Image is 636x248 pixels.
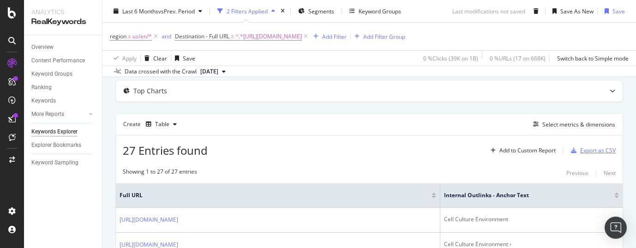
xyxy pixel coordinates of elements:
[487,143,556,158] button: Add to Custom Report
[580,146,616,154] div: Export as CSV
[566,168,588,179] button: Previous
[363,32,405,40] div: Add Filter Group
[566,169,588,177] div: Previous
[308,7,334,15] span: Segments
[601,4,625,18] button: Save
[31,56,96,66] a: Content Performance
[31,56,85,66] div: Content Performance
[153,54,167,62] div: Clear
[31,158,78,168] div: Keyword Sampling
[549,4,594,18] button: Save As New
[214,4,279,18] button: 2 Filters Applied
[31,140,96,150] a: Explorer Bookmarks
[557,54,629,62] div: Switch back to Simple mode
[158,7,195,15] span: vs Prev. Period
[322,32,347,40] div: Add Filter
[31,96,96,106] a: Keywords
[183,54,195,62] div: Save
[490,54,546,62] div: 0 % URLs ( 17 on 668K )
[444,215,619,224] div: Cell Culture Environment
[605,217,627,239] div: Open Intercom Messenger
[110,51,137,66] button: Apply
[133,86,167,96] div: Top Charts
[110,32,126,40] span: region
[31,83,96,92] a: Ranking
[142,117,180,132] button: Table
[359,7,401,15] div: Keyword Groups
[31,109,64,119] div: More Reports
[162,32,171,40] div: and
[31,42,96,52] a: Overview
[235,30,302,43] span: ^.*[URL][DOMAIN_NAME]
[452,7,525,15] div: Last modifications not saved
[604,169,616,177] div: Next
[171,51,195,66] button: Save
[128,32,131,40] span: =
[31,127,96,137] a: Keywords Explorer
[31,109,86,119] a: More Reports
[197,66,229,77] button: [DATE]
[294,4,338,18] button: Segments
[120,191,418,200] span: Full URL
[231,32,234,40] span: =
[423,54,478,62] div: 0 % Clicks ( 39K on 1B )
[279,6,287,16] div: times
[444,191,600,200] span: Internal Outlinks - Anchor Text
[351,31,405,42] button: Add Filter Group
[227,7,268,15] div: 2 Filters Applied
[132,30,152,43] span: us/en/*
[31,69,96,79] a: Keyword Groups
[31,83,52,92] div: Ranking
[612,7,625,15] div: Save
[31,158,96,168] a: Keyword Sampling
[529,119,615,130] button: Select metrics & dimensions
[200,67,218,76] span: 2025 Sep. 9th
[120,215,178,224] a: [URL][DOMAIN_NAME]
[31,127,78,137] div: Keywords Explorer
[542,121,615,128] div: Select metrics & dimensions
[31,42,54,52] div: Overview
[141,51,167,66] button: Clear
[155,121,169,127] div: Table
[123,117,180,132] div: Create
[31,69,72,79] div: Keyword Groups
[567,143,616,158] button: Export as CSV
[31,96,56,106] div: Keywords
[110,4,206,18] button: Last 6 MonthsvsPrev. Period
[123,143,208,158] span: 27 Entries found
[346,4,405,18] button: Keyword Groups
[123,168,197,179] div: Showing 1 to 27 of 27 entries
[122,7,158,15] span: Last 6 Months
[125,67,197,76] div: Data crossed with the Crawl
[310,31,347,42] button: Add Filter
[175,32,229,40] span: Destination - Full URL
[162,32,171,41] button: and
[31,140,81,150] div: Explorer Bookmarks
[122,54,137,62] div: Apply
[499,148,556,153] div: Add to Custom Report
[604,168,616,179] button: Next
[553,51,629,66] button: Switch back to Simple mode
[560,7,594,15] div: Save As New
[31,17,95,27] div: RealKeywords
[31,7,95,17] div: Analytics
